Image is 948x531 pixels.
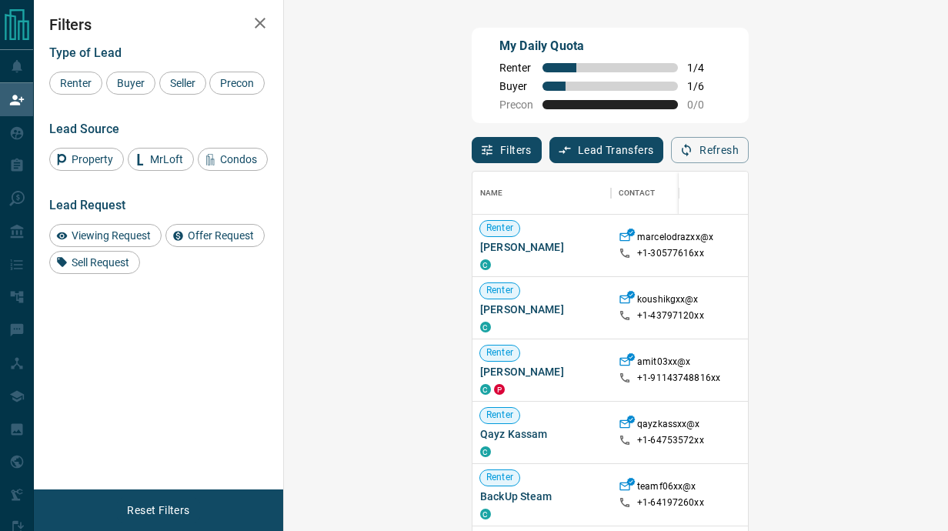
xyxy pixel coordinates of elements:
div: property.ca [494,384,505,395]
div: Property [49,148,124,171]
span: Property [66,153,118,165]
span: Qayz Kassam [480,426,603,442]
span: Renter [480,222,519,235]
span: Buyer [112,77,150,89]
p: qayzkassxx@x [637,418,700,434]
div: Name [472,172,611,215]
span: Renter [480,471,519,484]
span: BackUp Steam [480,489,603,504]
span: Buyer [499,80,533,92]
p: +1- 30577616xx [637,247,704,260]
div: MrLoft [128,148,194,171]
p: +1- 64197260xx [637,496,704,509]
p: amit03xx@x [637,356,690,372]
span: Lead Source [49,122,119,136]
p: koushikgxx@x [637,293,699,309]
div: Buyer [106,72,155,95]
div: Offer Request [165,224,265,247]
p: +1- 91143748816xx [637,372,720,385]
span: Renter [499,62,533,74]
span: 0 / 0 [687,99,721,111]
div: condos.ca [480,509,491,519]
span: Seller [165,77,201,89]
span: 1 / 6 [687,80,721,92]
div: condos.ca [480,322,491,332]
p: +1- 64753572xx [637,434,704,447]
div: Seller [159,72,206,95]
div: Renter [49,72,102,95]
div: Sell Request [49,251,140,274]
span: Precon [499,99,533,111]
div: condos.ca [480,446,491,457]
div: Contact [611,172,734,215]
div: Precon [209,72,265,95]
div: condos.ca [480,259,491,270]
div: Name [480,172,503,215]
span: Lead Request [49,198,125,212]
div: condos.ca [480,384,491,395]
button: Lead Transfers [549,137,664,163]
button: Refresh [671,137,749,163]
p: teamf06xx@x [637,480,696,496]
span: Renter [480,284,519,297]
span: Renter [480,409,519,422]
span: Renter [55,77,97,89]
span: 1 / 4 [687,62,721,74]
button: Reset Filters [117,497,199,523]
span: Sell Request [66,256,135,269]
div: Condos [198,148,268,171]
span: Offer Request [182,229,259,242]
span: Viewing Request [66,229,156,242]
span: Condos [215,153,262,165]
div: Contact [619,172,655,215]
p: My Daily Quota [499,37,721,55]
span: Renter [480,346,519,359]
button: Filters [472,137,542,163]
span: [PERSON_NAME] [480,302,603,317]
span: Precon [215,77,259,89]
h2: Filters [49,15,268,34]
p: marcelodrazxx@x [637,231,713,247]
p: +1- 43797120xx [637,309,704,322]
span: Type of Lead [49,45,122,60]
div: Viewing Request [49,224,162,247]
span: [PERSON_NAME] [480,239,603,255]
span: MrLoft [145,153,189,165]
span: [PERSON_NAME] [480,364,603,379]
